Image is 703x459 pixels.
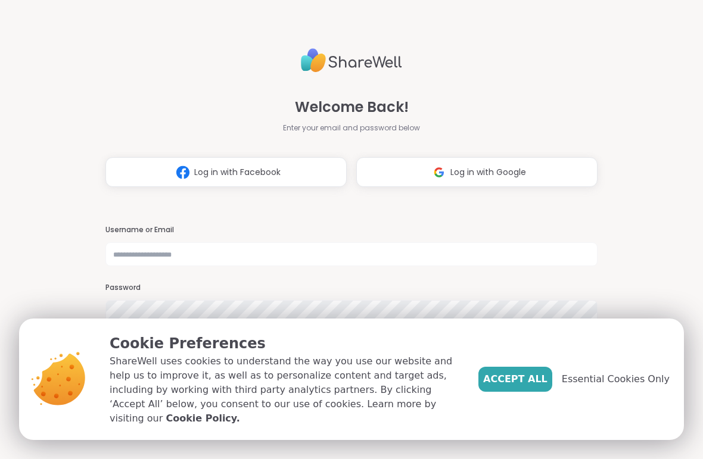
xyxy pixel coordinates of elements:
h3: Username or Email [105,225,598,235]
span: Essential Cookies Only [562,372,670,386]
img: ShareWell Logomark [428,161,450,183]
button: Log in with Facebook [105,157,347,187]
span: Log in with Google [450,166,526,179]
img: ShareWell Logomark [172,161,194,183]
span: Welcome Back! [295,96,409,118]
p: ShareWell uses cookies to understand the way you use our website and help us to improve it, as we... [110,354,459,426]
h3: Password [105,283,598,293]
span: Accept All [483,372,548,386]
span: Enter your email and password below [283,123,420,133]
img: ShareWell Logo [301,43,402,77]
span: Log in with Facebook [194,166,281,179]
a: Cookie Policy. [166,411,239,426]
button: Accept All [478,367,552,392]
button: Log in with Google [356,157,598,187]
p: Cookie Preferences [110,333,459,354]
